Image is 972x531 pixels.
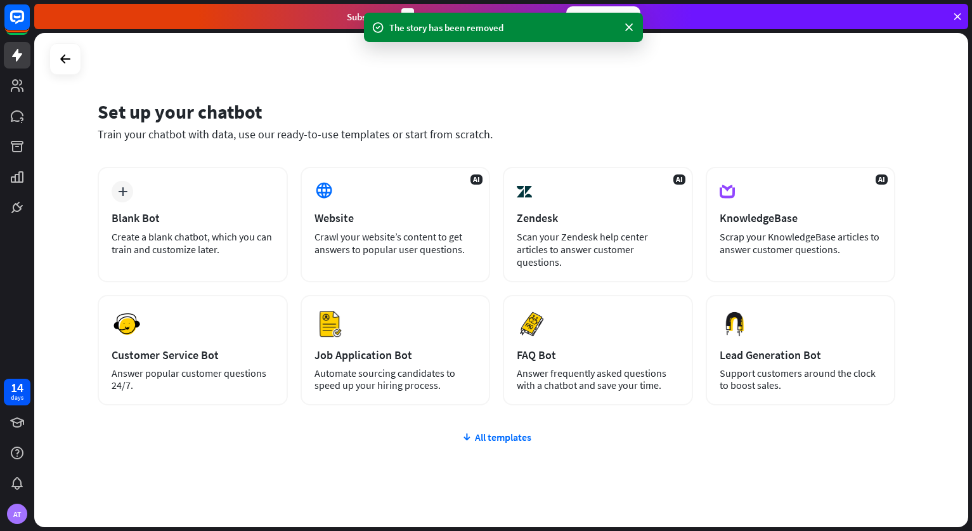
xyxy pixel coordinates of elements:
[401,8,414,25] div: 3
[7,504,27,524] div: AT
[11,393,23,402] div: days
[4,379,30,405] a: 14 days
[566,6,640,27] div: Subscribe now
[347,8,556,25] div: Subscribe in days to get your first month for $1
[11,382,23,393] div: 14
[389,21,618,34] div: The story has been removed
